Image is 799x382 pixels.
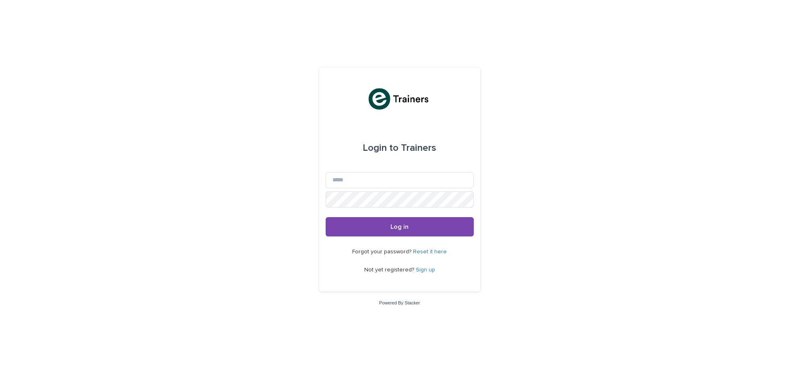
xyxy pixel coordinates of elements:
[416,267,435,273] a: Sign up
[390,224,409,230] span: Log in
[363,137,436,159] div: Trainers
[379,300,420,305] a: Powered By Stacker
[364,267,416,273] span: Not yet registered?
[326,217,474,236] button: Log in
[413,249,447,255] a: Reset it here
[352,249,413,255] span: Forgot your password?
[366,87,433,111] img: K0CqGN7SDeD6s4JG8KQk
[363,143,398,153] span: Login to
